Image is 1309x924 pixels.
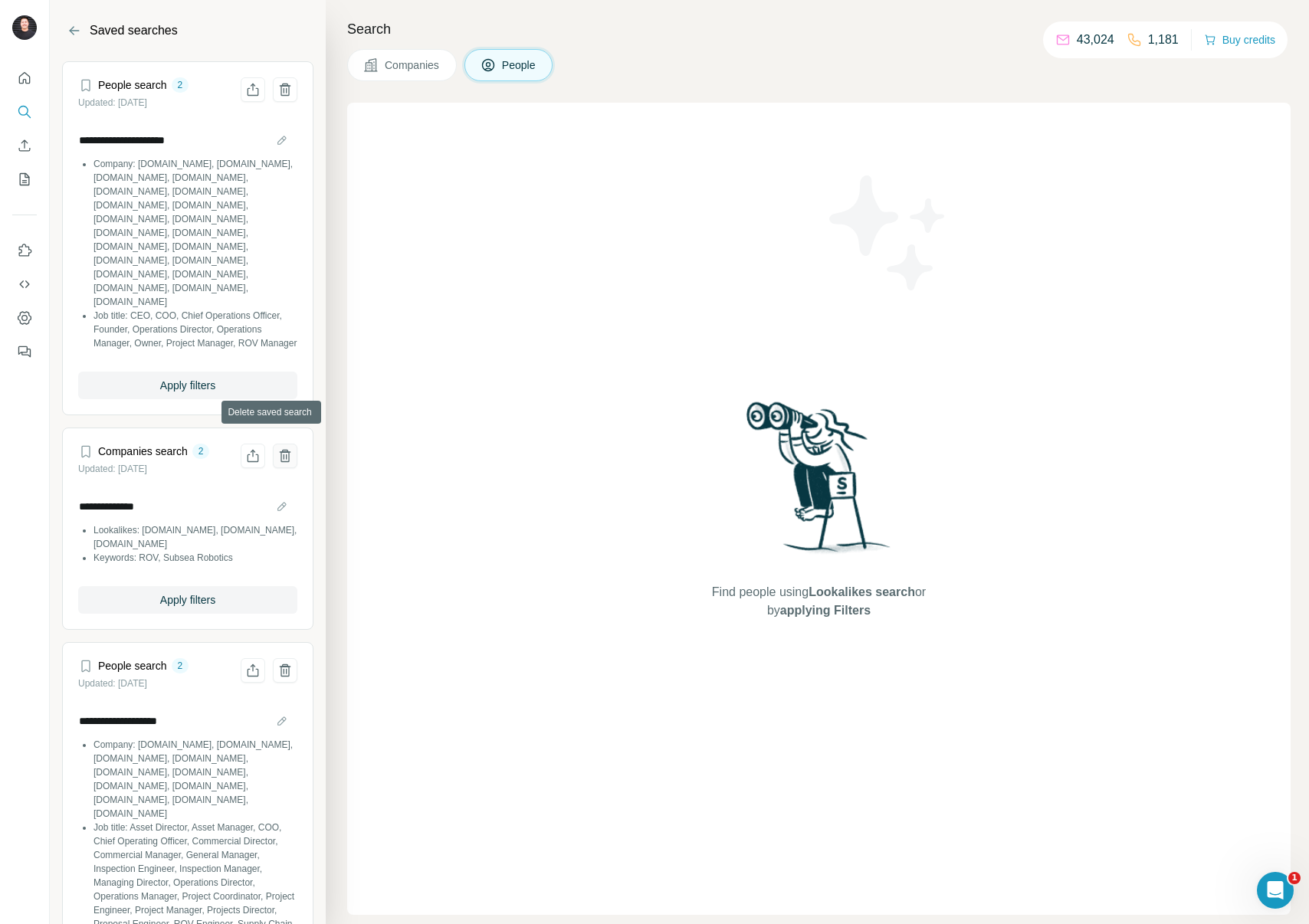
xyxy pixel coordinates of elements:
span: Lookalikes search [809,585,915,598]
h4: People search [98,77,167,93]
button: Quick start [12,64,37,92]
h4: People search [98,658,167,673]
span: Find people using or by [696,583,941,620]
input: Search name [78,710,297,732]
li: Company: [DOMAIN_NAME], [DOMAIN_NAME], [DOMAIN_NAME], [DOMAIN_NAME], [DOMAIN_NAME], [DOMAIN_NAME]... [93,157,297,309]
span: People [502,57,537,73]
li: Lookalikes: [DOMAIN_NAME], [DOMAIN_NAME], [DOMAIN_NAME] [93,523,297,551]
button: Dashboard [12,304,37,332]
span: Apply filters [160,592,215,608]
input: Search name [78,129,297,151]
small: Updated: [DATE] [78,464,147,474]
img: Surfe Illustration - Stars [819,164,957,302]
button: Use Surfe API [12,270,37,298]
span: applying Filters [780,604,871,617]
div: 2 [192,444,210,458]
li: Job title: CEO, COO, Chief Operations Officer, Founder, Operations Director, Operations Manager, ... [93,309,297,350]
button: Back [62,18,87,43]
p: 43,024 [1077,31,1114,49]
button: Feedback [12,338,37,365]
h4: Companies search [98,444,188,459]
div: 2 [172,659,189,673]
button: My lists [12,165,37,193]
button: Enrich CSV [12,132,37,159]
button: Apply filters [78,372,297,399]
span: 1 [1288,872,1301,884]
span: Companies [385,57,441,73]
li: Keywords: ROV, Subsea Robotics [93,551,297,565]
iframe: Intercom live chat [1257,872,1294,909]
button: Use Surfe on LinkedIn [12,237,37,264]
img: Avatar [12,15,37,40]
h4: Search [347,18,1291,40]
button: Buy credits [1204,29,1275,51]
p: 1,181 [1148,31,1179,49]
button: Share filters [241,77,265,102]
button: Search [12,98,37,126]
button: Delete saved search [273,658,297,683]
li: Company: [DOMAIN_NAME], [DOMAIN_NAME], [DOMAIN_NAME], [DOMAIN_NAME], [DOMAIN_NAME], [DOMAIN_NAME]... [93,738,297,821]
span: Apply filters [160,378,215,393]
button: Apply filters [78,586,297,614]
small: Updated: [DATE] [78,678,147,689]
div: 2 [172,78,189,92]
button: Delete saved search [273,77,297,102]
button: Share filters [241,658,265,683]
button: Delete saved search [273,444,297,468]
h2: Saved searches [90,21,178,40]
input: Search name [78,496,297,517]
button: Share filters [241,444,265,468]
img: Surfe Illustration - Woman searching with binoculars [740,398,899,568]
small: Updated: [DATE] [78,97,147,108]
